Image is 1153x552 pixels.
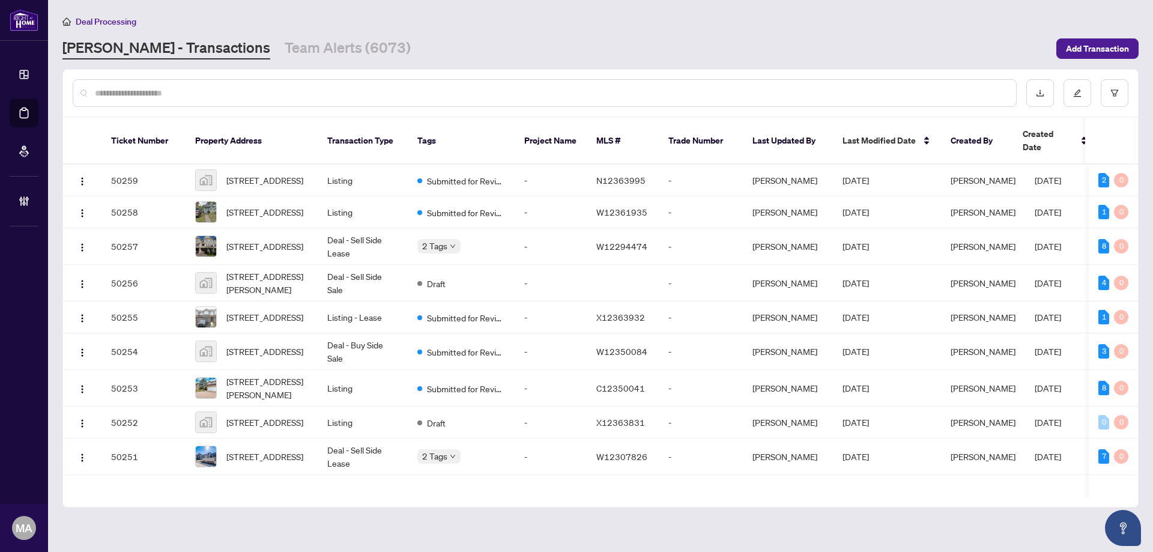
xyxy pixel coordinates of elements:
[73,273,92,293] button: Logo
[1098,310,1109,324] div: 1
[226,205,303,219] span: [STREET_ADDRESS]
[318,333,408,370] td: Deal - Buy Side Sale
[1098,173,1109,187] div: 2
[1114,449,1128,464] div: 0
[226,270,308,296] span: [STREET_ADDRESS][PERSON_NAME]
[1114,205,1128,219] div: 0
[951,207,1015,217] span: [PERSON_NAME]
[77,243,87,252] img: Logo
[427,345,505,359] span: Submitted for Review
[659,196,743,228] td: -
[515,228,587,265] td: -
[843,451,869,462] span: [DATE]
[101,302,186,333] td: 50255
[1035,417,1061,428] span: [DATE]
[1098,276,1109,290] div: 4
[318,165,408,196] td: Listing
[843,346,869,357] span: [DATE]
[1056,38,1139,59] button: Add Transaction
[833,118,941,165] th: Last Modified Date
[77,314,87,323] img: Logo
[76,16,136,27] span: Deal Processing
[62,17,71,26] span: home
[1114,344,1128,359] div: 0
[596,241,647,252] span: W12294474
[515,165,587,196] td: -
[196,273,216,293] img: thumbnail-img
[101,165,186,196] td: 50259
[408,118,515,165] th: Tags
[515,265,587,302] td: -
[318,370,408,407] td: Listing
[226,450,303,463] span: [STREET_ADDRESS]
[1035,175,1061,186] span: [DATE]
[659,228,743,265] td: -
[318,407,408,438] td: Listing
[196,378,216,398] img: thumbnail-img
[1101,79,1128,107] button: filter
[515,407,587,438] td: -
[1073,89,1082,97] span: edit
[226,345,303,358] span: [STREET_ADDRESS]
[743,333,833,370] td: [PERSON_NAME]
[1035,451,1061,462] span: [DATE]
[226,311,303,324] span: [STREET_ADDRESS]
[1098,449,1109,464] div: 7
[318,438,408,475] td: Deal - Sell Side Lease
[843,207,869,217] span: [DATE]
[1105,510,1141,546] button: Open asap
[596,383,645,393] span: C12350041
[743,438,833,475] td: [PERSON_NAME]
[843,278,869,288] span: [DATE]
[10,9,38,31] img: logo
[186,118,318,165] th: Property Address
[1110,89,1119,97] span: filter
[73,447,92,466] button: Logo
[659,165,743,196] td: -
[951,312,1015,323] span: [PERSON_NAME]
[77,208,87,218] img: Logo
[515,118,587,165] th: Project Name
[743,165,833,196] td: [PERSON_NAME]
[318,265,408,302] td: Deal - Sell Side Sale
[843,383,869,393] span: [DATE]
[1035,346,1061,357] span: [DATE]
[1035,278,1061,288] span: [DATE]
[1036,89,1044,97] span: download
[596,346,647,357] span: W12350084
[1035,312,1061,323] span: [DATE]
[77,453,87,463] img: Logo
[101,333,186,370] td: 50254
[951,278,1015,288] span: [PERSON_NAME]
[843,417,869,428] span: [DATE]
[101,370,186,407] td: 50253
[596,451,647,462] span: W12307826
[1114,173,1128,187] div: 0
[1114,310,1128,324] div: 0
[422,449,447,463] span: 2 Tags
[659,438,743,475] td: -
[1035,383,1061,393] span: [DATE]
[450,453,456,459] span: down
[427,416,446,429] span: Draft
[196,236,216,256] img: thumbnail-img
[659,407,743,438] td: -
[515,438,587,475] td: -
[743,196,833,228] td: [PERSON_NAME]
[318,118,408,165] th: Transaction Type
[596,175,646,186] span: N12363995
[659,333,743,370] td: -
[951,383,1015,393] span: [PERSON_NAME]
[596,312,645,323] span: X12363932
[515,302,587,333] td: -
[101,407,186,438] td: 50252
[318,302,408,333] td: Listing - Lease
[1013,118,1097,165] th: Created Date
[73,413,92,432] button: Logo
[1066,39,1129,58] span: Add Transaction
[1098,415,1109,429] div: 0
[73,378,92,398] button: Logo
[226,240,303,253] span: [STREET_ADDRESS]
[659,370,743,407] td: -
[1114,239,1128,253] div: 0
